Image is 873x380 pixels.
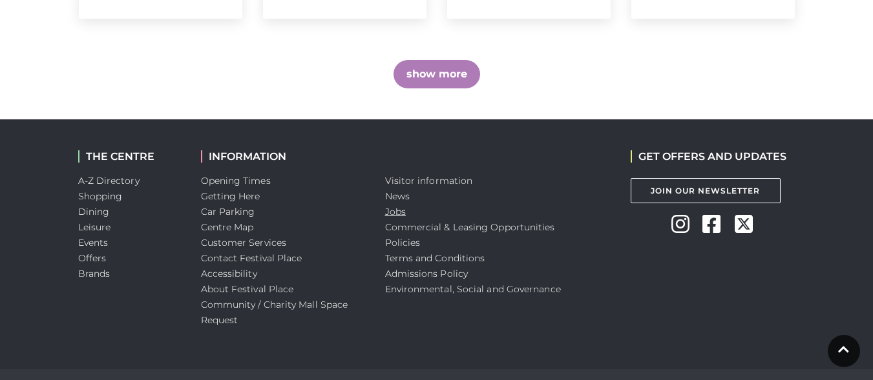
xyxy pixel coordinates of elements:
h2: INFORMATION [201,150,366,163]
a: Events [78,237,109,248]
a: Getting Here [201,190,260,202]
a: Community / Charity Mall Space Request [201,299,348,326]
a: Shopping [78,190,123,202]
a: Admissions Policy [385,268,468,279]
a: Contact Festival Place [201,252,302,264]
a: Centre Map [201,221,254,233]
a: Dining [78,206,110,217]
a: Customer Services [201,237,287,248]
a: Accessibility [201,268,257,279]
button: show more [394,60,480,88]
a: Commercial & Leasing Opportunities [385,221,555,233]
a: Offers [78,252,107,264]
a: Car Parking [201,206,255,217]
a: Brands [78,268,110,279]
a: Jobs [385,206,406,217]
a: Terms and Conditions [385,252,485,264]
a: Leisure [78,221,111,233]
h2: THE CENTRE [78,150,182,163]
h2: GET OFFERS AND UPDATES [631,150,786,163]
a: About Festival Place [201,283,294,295]
a: Environmental, Social and Governance [385,283,561,295]
a: Opening Times [201,175,271,186]
a: Policies [385,237,421,248]
a: A-Z Directory [78,175,140,186]
a: Visitor information [385,175,473,186]
a: News [385,190,410,202]
a: Join Our Newsletter [631,178,781,203]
